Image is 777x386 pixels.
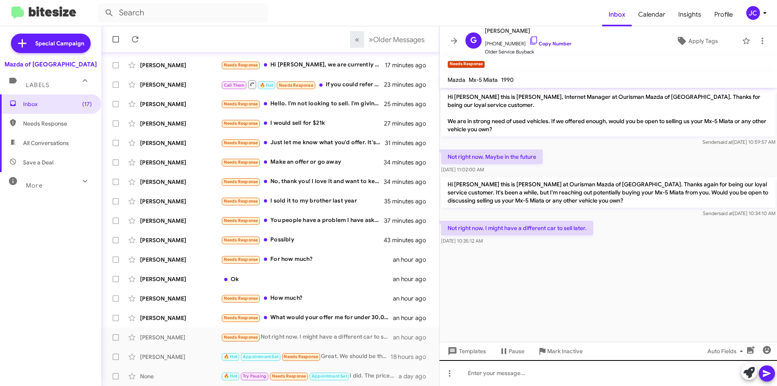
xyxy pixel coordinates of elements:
div: 35 minutes ago [384,197,433,205]
div: I sold it to my brother last year [221,196,384,206]
div: 31 minutes ago [385,139,433,147]
span: Sender [DATE] 10:34:10 AM [703,210,775,216]
button: Apply Tags [655,34,738,48]
span: Call Them [224,83,245,88]
div: 23 minutes ago [384,81,433,89]
span: 🔥 Hot [224,354,238,359]
span: Templates [446,344,486,358]
div: Possibly [221,235,384,245]
span: Mazda [448,76,465,83]
a: Special Campaign [11,34,91,53]
div: [PERSON_NAME] [140,158,221,166]
button: Previous [350,31,364,48]
div: [PERSON_NAME] [140,217,221,225]
div: an hour ago [393,275,433,283]
div: [PERSON_NAME] [140,61,221,69]
span: « [355,34,359,45]
div: [PERSON_NAME] [140,314,221,322]
span: Needs Response [23,119,92,128]
div: [PERSON_NAME] [140,119,221,128]
a: Calendar [632,3,672,26]
div: [PERSON_NAME] [140,197,221,205]
span: (17) [82,100,92,108]
div: Just let me know what you'd offer. It's in for service right now [221,138,385,147]
span: Needs Response [224,237,258,243]
div: 34 minutes ago [384,158,433,166]
span: Needs Response [224,160,258,165]
div: For how much? [221,255,393,264]
div: What would your offer me for under 30,000 miles? [221,313,393,322]
p: Not right now. I might have a different car to sell later. [441,221,593,235]
div: 27 minutes ago [384,119,433,128]
span: said at [719,210,733,216]
span: More [26,182,42,189]
div: Hi [PERSON_NAME], we are currently not in the market for a new vehicle. We recently paid off our ... [221,60,385,70]
button: Next [364,31,429,48]
button: Auto Fields [701,344,753,358]
span: Appointment Set [312,373,347,379]
span: Needs Response [224,179,258,184]
div: 25 minutes ago [384,100,433,108]
div: If you could refer it first, that would be great [221,79,384,90]
a: Insights [672,3,708,26]
div: a day ago [399,372,433,380]
div: Ok [221,275,393,283]
div: [PERSON_NAME] [140,81,221,89]
span: Needs Response [224,198,258,204]
div: 17 minutes ago [385,61,433,69]
span: 1990 [501,76,514,83]
span: Needs Response [224,296,258,301]
span: Needs Response [284,354,318,359]
span: Apply Tags [688,34,718,48]
span: [PHONE_NUMBER] [485,36,571,48]
div: an hour ago [393,256,433,264]
span: Inbox [23,100,92,108]
span: Needs Response [224,335,258,340]
a: Profile [708,3,739,26]
span: 🔥 Hot [260,83,274,88]
span: Needs Response [224,62,258,68]
p: Hi [PERSON_NAME] this is [PERSON_NAME], Internet Manager at Ourisman Mazda of [GEOGRAPHIC_DATA]. ... [441,90,775,136]
span: » [369,34,373,45]
div: [PERSON_NAME] [140,236,221,244]
div: [PERSON_NAME] [140,256,221,264]
span: [PERSON_NAME] [485,26,571,36]
span: All Conversations [23,139,69,147]
span: Try Pausing [243,373,266,379]
span: Sender [DATE] 10:59:57 AM [703,139,775,145]
div: [PERSON_NAME] [140,178,221,186]
span: Appointment Set [243,354,278,359]
div: You people have a problem I have asked that you all stop blowing up my phone but you all keep doi... [221,216,384,225]
span: Special Campaign [35,39,84,47]
span: [DATE] 10:35:12 AM [441,238,483,244]
input: Search [98,3,268,23]
div: 34 minutes ago [384,178,433,186]
div: Not right now. I might have a different car to sell later. [221,333,393,342]
button: Mark Inactive [531,344,589,358]
small: Needs Response [448,61,485,68]
div: [PERSON_NAME] [140,294,221,303]
div: Mazda of [GEOGRAPHIC_DATA] [4,60,97,68]
div: [PERSON_NAME] [140,353,221,361]
span: Save a Deal [23,158,53,166]
div: How much? [221,294,393,303]
div: an hour ago [393,294,433,303]
div: No, thank you! I love it and want to keep it for a while longer. [221,177,384,186]
div: I did. The price was lower than I had hoped. If I were to sell I would need a car and if I sold I... [221,371,399,381]
nav: Page navigation example [350,31,429,48]
span: Inbox [602,3,632,26]
p: Not right now. Maybe in the future [441,149,543,164]
span: Needs Response [224,121,258,126]
span: Mx-5 Miata [469,76,498,83]
div: 18 hours ago [391,353,433,361]
div: an hour ago [393,333,433,341]
div: [PERSON_NAME] [140,275,221,283]
span: G [470,34,477,47]
div: JC [746,6,760,20]
span: Older Messages [373,35,425,44]
button: Pause [493,344,531,358]
span: Labels [26,81,49,89]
